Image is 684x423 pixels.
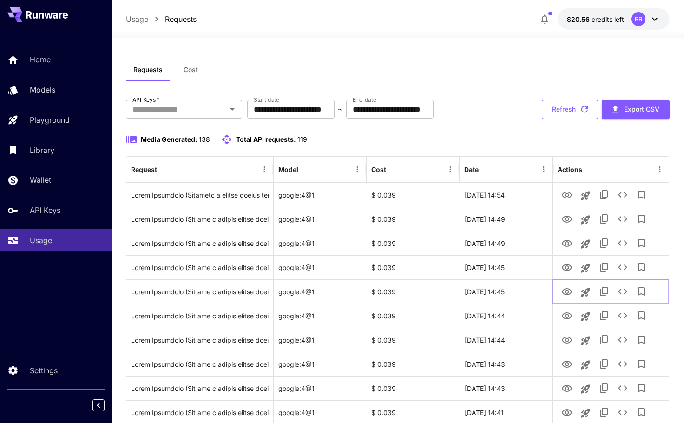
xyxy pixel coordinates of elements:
button: Menu [444,163,457,176]
button: Sort [387,163,400,176]
p: Library [30,145,54,156]
div: Click to copy prompt [131,231,269,255]
span: Total API requests: [236,135,296,143]
button: See details [613,403,632,422]
div: Click to copy prompt [131,328,269,352]
div: Click to copy prompt [131,304,269,328]
button: Launch in playground [576,235,595,253]
button: Sort [158,163,171,176]
div: 25 Sep, 2025 14:44 [460,304,552,328]
div: $20.56179 [567,14,624,24]
button: Copy TaskUUID [595,234,613,252]
button: View [558,185,576,204]
button: See details [613,234,632,252]
div: $ 0.039 [367,183,460,207]
div: Click to copy prompt [131,280,269,304]
button: Menu [258,163,271,176]
button: See details [613,282,632,301]
button: Copy TaskUUID [595,210,613,228]
span: Media Generated: [141,135,197,143]
div: 25 Sep, 2025 14:43 [460,352,552,376]
button: Launch in playground [576,331,595,350]
button: Menu [537,163,550,176]
button: View [558,209,576,228]
button: Launch in playground [576,307,595,326]
div: Click to copy prompt [131,207,269,231]
a: Usage [126,13,148,25]
div: google:4@1 [274,207,367,231]
button: Launch in playground [576,259,595,278]
span: credits left [592,15,624,23]
div: google:4@1 [274,352,367,376]
span: Requests [133,66,163,74]
button: Collapse sidebar [92,399,105,411]
div: $ 0.039 [367,279,460,304]
button: Launch in playground [576,211,595,229]
span: $20.56 [567,15,592,23]
button: Copy TaskUUID [595,306,613,325]
p: Models [30,84,55,95]
div: Click to copy prompt [131,183,269,207]
div: $ 0.039 [367,207,460,231]
p: Usage [30,235,52,246]
div: Request [131,165,157,173]
button: Copy TaskUUID [595,282,613,301]
button: Add to library [632,258,651,277]
button: Launch in playground [576,404,595,423]
button: See details [613,185,632,204]
button: Launch in playground [576,356,595,374]
div: 25 Sep, 2025 14:49 [460,231,552,255]
button: View [558,354,576,373]
button: Sort [299,163,312,176]
button: See details [613,330,632,349]
button: View [558,330,576,349]
button: View [558,258,576,277]
button: View [558,378,576,397]
button: View [558,403,576,422]
button: Copy TaskUUID [595,258,613,277]
span: 138 [199,135,210,143]
div: google:4@1 [274,255,367,279]
label: End date [353,96,376,104]
div: google:4@1 [274,376,367,400]
div: 25 Sep, 2025 14:44 [460,328,552,352]
button: See details [613,355,632,373]
div: $ 0.039 [367,231,460,255]
button: Export CSV [602,100,670,119]
p: Home [30,54,51,65]
button: Add to library [632,306,651,325]
div: $ 0.039 [367,255,460,279]
div: Actions [558,165,582,173]
div: google:4@1 [274,231,367,255]
button: See details [613,210,632,228]
button: Open [226,103,239,116]
div: google:4@1 [274,328,367,352]
span: Cost [184,66,198,74]
button: Add to library [632,355,651,373]
div: google:4@1 [274,183,367,207]
button: Copy TaskUUID [595,403,613,422]
div: Click to copy prompt [131,377,269,400]
button: Menu [351,163,364,176]
p: ~ [338,104,343,115]
button: See details [613,379,632,397]
button: Add to library [632,379,651,397]
p: API Keys [30,205,60,216]
div: 25 Sep, 2025 14:43 [460,376,552,400]
button: Menu [653,163,666,176]
p: Settings [30,365,58,376]
div: $ 0.039 [367,328,460,352]
div: google:4@1 [274,279,367,304]
button: Copy TaskUUID [595,330,613,349]
button: Launch in playground [576,380,595,398]
div: 25 Sep, 2025 14:45 [460,255,552,279]
button: Add to library [632,403,651,422]
div: Cost [371,165,386,173]
label: API Keys [132,96,159,104]
nav: breadcrumb [126,13,197,25]
div: $ 0.039 [367,352,460,376]
button: Add to library [632,234,651,252]
label: Start date [254,96,279,104]
button: Copy TaskUUID [595,379,613,397]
